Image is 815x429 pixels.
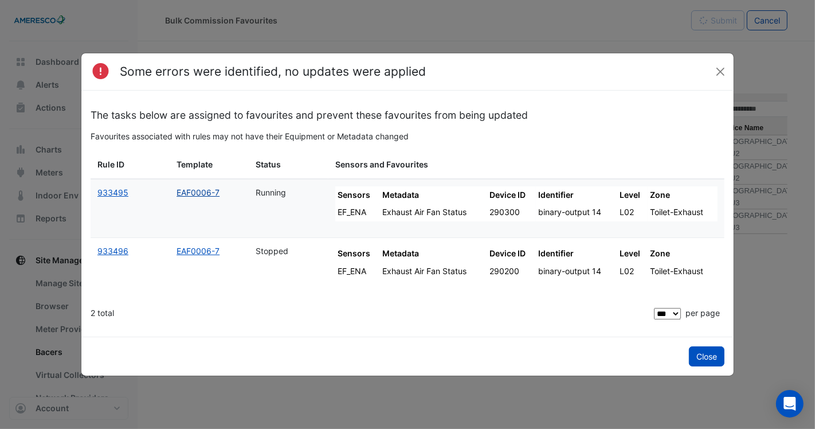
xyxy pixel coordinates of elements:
[256,188,287,197] span: Running
[256,246,289,256] span: Stopped
[487,186,536,204] th: Device ID
[380,263,487,280] td: Exhaust Air Fan Status
[648,186,718,204] th: Zone
[91,109,724,121] h5: The tasks below are assigned to favourites and prevent these favourites from being updated
[177,246,220,256] a: EAF0006-7
[536,204,617,221] td: binary-output 14
[648,263,718,280] td: Toilet-Exhaust
[380,204,487,221] td: Exhaust Air Fan Status
[91,299,652,327] div: 2 total
[536,186,617,204] th: Identifier
[617,263,648,280] td: L02
[91,130,724,142] p: Favourites associated with rules may not have their Equipment or Metadata changed
[536,245,617,263] th: Identifier
[335,245,380,263] th: Sensors
[120,63,426,81] h4: Some errors were identified, no updates were applied
[487,245,536,263] th: Device ID
[177,188,220,197] a: EAF0006-7
[648,245,718,263] th: Zone
[256,158,281,171] span: Status
[617,186,648,204] th: Level
[536,263,617,280] td: binary-output 14
[380,245,487,263] th: Metadata
[776,390,804,418] div: Open Intercom Messenger
[685,308,720,318] span: per page
[617,245,648,263] th: Level
[712,63,729,80] button: Close
[335,263,380,280] td: EF_ENA
[335,186,380,204] th: Sensors
[97,158,124,171] span: Rule ID
[335,204,380,221] td: EF_ENA
[97,246,128,256] a: 933496
[97,188,128,197] a: 933495
[617,204,648,221] td: L02
[177,158,213,171] span: Template
[689,346,724,366] button: Close
[380,186,487,204] th: Metadata
[487,204,536,221] td: 290300
[335,158,428,171] span: Sensors and Favourites
[648,204,718,221] td: Toilet-Exhaust
[487,263,536,280] td: 290200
